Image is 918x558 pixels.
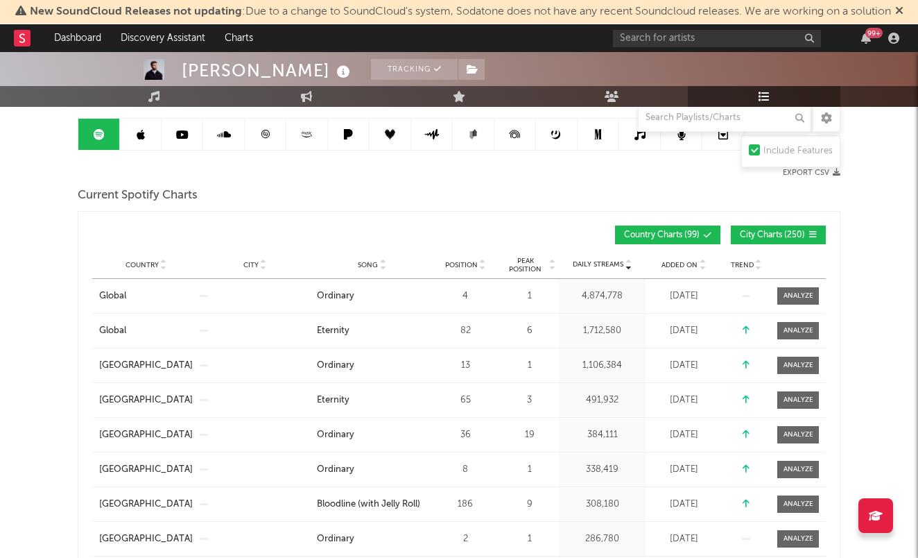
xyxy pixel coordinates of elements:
[661,261,698,269] span: Added On
[99,289,193,303] a: Global
[125,261,159,269] span: Country
[503,324,555,338] div: 6
[44,24,111,52] a: Dashboard
[111,24,215,52] a: Discovery Assistant
[317,289,427,303] a: Ordinary
[562,428,642,442] div: 384,111
[243,261,259,269] span: City
[503,289,555,303] div: 1
[99,324,193,338] a: Global
[99,289,126,303] div: Global
[99,498,193,511] a: [GEOGRAPHIC_DATA]
[434,532,496,546] div: 2
[434,289,496,303] div: 4
[317,289,354,303] div: Ordinary
[317,428,354,442] div: Ordinary
[434,324,496,338] div: 82
[503,359,555,373] div: 1
[562,394,642,407] div: 491,932
[78,187,198,204] span: Current Spotify Charts
[615,226,720,244] button: Country Charts(99)
[624,231,700,239] span: Country Charts ( 99 )
[99,394,193,407] a: [GEOGRAPHIC_DATA]
[503,394,555,407] div: 3
[649,359,718,373] div: [DATE]
[649,498,718,511] div: [DATE]
[445,261,478,269] span: Position
[317,532,354,546] div: Ordinary
[317,324,427,338] a: Eternity
[562,359,642,373] div: 1,106,384
[895,6,903,17] span: Dismiss
[317,463,354,477] div: Ordinary
[562,324,642,338] div: 1,712,580
[358,261,378,269] span: Song
[99,428,193,442] a: [GEOGRAPHIC_DATA]
[638,104,811,132] input: Search Playlists/Charts
[865,28,883,38] div: 99 +
[740,231,805,239] span: City Charts ( 250 )
[861,33,871,44] button: 99+
[503,532,555,546] div: 1
[317,498,420,511] div: Bloodline (with Jelly Roll)
[562,498,642,511] div: 308,180
[30,6,891,17] span: : Due to a change to SoundCloud's system, Sodatone does not have any recent Soundcloud releases. ...
[503,463,555,477] div: 1
[434,428,496,442] div: 36
[371,59,458,80] button: Tracking
[317,463,427,477] a: Ordinary
[649,428,718,442] div: [DATE]
[731,261,754,269] span: Trend
[317,428,427,442] a: Ordinary
[503,498,555,511] div: 9
[649,394,718,407] div: [DATE]
[503,257,547,273] span: Peak Position
[649,324,718,338] div: [DATE]
[182,59,354,82] div: [PERSON_NAME]
[649,463,718,477] div: [DATE]
[649,289,718,303] div: [DATE]
[317,394,427,407] a: Eternity
[317,532,427,546] a: Ordinary
[215,24,263,52] a: Charts
[99,532,193,546] a: [GEOGRAPHIC_DATA]
[434,498,496,511] div: 186
[99,463,193,477] a: [GEOGRAPHIC_DATA]
[30,6,242,17] span: New SoundCloud Releases not updating
[573,260,623,270] span: Daily Streams
[783,169,840,177] button: Export CSV
[503,428,555,442] div: 19
[434,463,496,477] div: 8
[434,359,496,373] div: 13
[562,289,642,303] div: 4,874,778
[99,324,126,338] div: Global
[317,498,427,511] a: Bloodline (with Jelly Roll)
[99,359,193,373] a: [GEOGRAPHIC_DATA]
[317,324,349,338] div: Eternity
[434,394,496,407] div: 65
[731,226,826,244] button: City Charts(250)
[317,359,354,373] div: Ordinary
[317,359,427,373] a: Ordinary
[649,532,718,546] div: [DATE]
[562,463,642,477] div: 338,419
[763,143,833,160] div: Include Features
[562,532,642,546] div: 286,780
[317,394,349,407] div: Eternity
[613,30,821,47] input: Search for artists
